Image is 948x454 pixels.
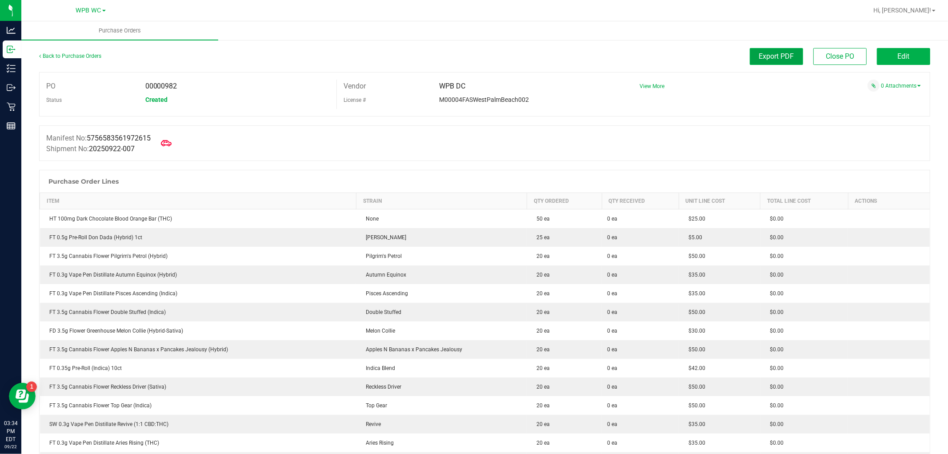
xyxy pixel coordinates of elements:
[45,364,351,372] div: FT 0.35g Pre-Roll (Indica) 10ct
[532,421,550,427] span: 20 ea
[532,309,550,315] span: 20 ea
[602,193,679,209] th: Qty Received
[532,272,550,278] span: 20 ea
[766,421,784,427] span: $0.00
[684,440,705,446] span: $35.00
[532,402,550,409] span: 20 ea
[766,234,784,241] span: $0.00
[766,253,784,259] span: $0.00
[607,402,617,410] span: 0 ea
[46,144,135,154] label: Shipment No:
[89,145,135,153] span: 20250922-007
[766,440,784,446] span: $0.00
[361,234,406,241] span: [PERSON_NAME]
[45,233,351,241] div: FT 0.5g Pre-Roll Don Dada (Hybrid) 1ct
[607,383,617,391] span: 0 ea
[361,440,394,446] span: Aries Rising
[760,193,848,209] th: Total Line Cost
[684,234,702,241] span: $5.00
[766,365,784,371] span: $0.00
[532,234,550,241] span: 25 ea
[45,402,351,410] div: FT 3.5g Cannabis Flower Top Gear (Indica)
[877,48,930,65] button: Edit
[361,309,401,315] span: Double Stuffed
[21,21,218,40] a: Purchase Orders
[684,253,705,259] span: $50.00
[527,193,602,209] th: Qty Ordered
[76,7,101,14] span: WPB WC
[607,252,617,260] span: 0 ea
[813,48,867,65] button: Close PO
[759,52,794,60] span: Export PDF
[87,27,153,35] span: Purchase Orders
[607,215,617,223] span: 0 ea
[361,384,401,390] span: Reckless Driver
[45,252,351,260] div: FT 3.5g Cannabis Flower Pilgrim's Petrol (Hybrid)
[873,7,931,14] span: Hi, [PERSON_NAME]!
[532,253,550,259] span: 20 ea
[39,53,101,59] a: Back to Purchase Orders
[45,439,351,447] div: FT 0.3g Vape Pen Distillate Aries Rising (THC)
[848,193,930,209] th: Actions
[361,421,381,427] span: Revive
[532,346,550,353] span: 20 ea
[607,233,617,241] span: 0 ea
[45,346,351,354] div: FT 3.5g Cannabis Flower Apples N Bananas x Pancakes Jealousy (Hybrid)
[684,272,705,278] span: $35.00
[4,443,17,450] p: 09/22
[45,327,351,335] div: FD 3.5g Flower Greenhouse Melon Collie (Hybrid-Sativa)
[46,93,62,107] label: Status
[7,26,16,35] inline-svg: Analytics
[48,178,119,185] h1: Purchase Order Lines
[766,402,784,409] span: $0.00
[87,134,151,142] span: 5756583561972615
[361,346,462,353] span: Apples N Bananas x Pancakes Jealousy
[344,80,366,93] label: Vendor
[7,83,16,92] inline-svg: Outbound
[607,420,617,428] span: 0 ea
[607,364,617,372] span: 0 ea
[532,365,550,371] span: 20 ea
[7,64,16,73] inline-svg: Inventory
[532,328,550,334] span: 20 ea
[45,383,351,391] div: FT 3.5g Cannabis Flower Reckless Driver (Sativa)
[4,419,17,443] p: 03:34 PM EDT
[684,216,705,222] span: $25.00
[766,272,784,278] span: $0.00
[532,384,550,390] span: 20 ea
[344,93,366,107] label: License #
[9,383,36,410] iframe: Resource center
[684,328,705,334] span: $30.00
[684,402,705,409] span: $50.00
[766,346,784,353] span: $0.00
[361,272,406,278] span: Autumn Equinox
[40,193,356,209] th: Item
[684,365,705,371] span: $42.00
[7,45,16,54] inline-svg: Inbound
[532,440,550,446] span: 20 ea
[46,80,56,93] label: PO
[7,102,16,111] inline-svg: Retail
[640,83,664,89] a: View More
[356,193,527,209] th: Strain
[45,308,351,316] div: FT 3.5g Cannabis Flower Double Stuffed (Indica)
[607,439,617,447] span: 0 ea
[766,384,784,390] span: $0.00
[7,121,16,130] inline-svg: Reports
[145,82,177,90] span: 00000982
[684,421,705,427] span: $35.00
[532,290,550,297] span: 20 ea
[145,96,168,103] span: Created
[684,290,705,297] span: $35.00
[607,327,617,335] span: 0 ea
[881,83,921,89] a: 0 Attachments
[45,271,351,279] div: FT 0.3g Vape Pen Distillate Autumn Equinox (Hybrid)
[361,328,395,334] span: Melon Collie
[361,216,379,222] span: None
[766,309,784,315] span: $0.00
[766,216,784,222] span: $0.00
[684,309,705,315] span: $50.00
[607,346,617,354] span: 0 ea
